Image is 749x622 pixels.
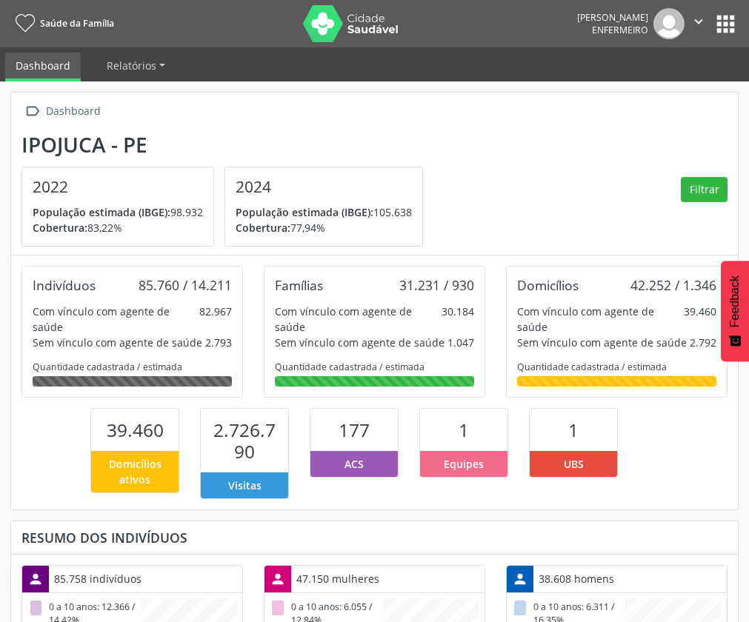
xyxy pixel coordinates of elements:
p: 105.638 [236,204,412,220]
div: Com vínculo com agente de saúde [33,304,199,335]
span: 39.460 [107,418,164,442]
a:  Dashboard [21,101,103,122]
div: Sem vínculo com agente de saúde [275,335,445,350]
div: 2.792 [690,335,716,350]
span: 2.726.790 [213,418,276,464]
p: 77,94% [236,220,412,235]
span: Enfermeiro [592,24,648,36]
div: 47.150 mulheres [291,566,385,592]
a: Dashboard [5,53,81,81]
a: Saúde da Família [10,11,114,36]
span: População estimada (IBGE): [236,205,373,219]
div: 39.460 [684,304,716,335]
i:  [690,13,707,30]
button:  [685,8,713,39]
button: Filtrar [681,177,728,202]
div: 31.231 / 930 [399,277,474,293]
div: Sem vínculo com agente de saúde [517,335,687,350]
div: 30.184 [442,304,474,335]
i: person [270,571,286,587]
span: 177 [339,418,370,442]
h4: 2022 [33,178,203,196]
div: 1.047 [447,335,474,350]
div: Ipojuca - PE [21,133,433,157]
p: 98.932 [33,204,203,220]
div: Famílias [275,277,323,293]
button: apps [713,11,739,37]
span: População estimada (IBGE): [33,205,170,219]
span: ACS [344,456,364,472]
div: Com vínculo com agente de saúde [275,304,442,335]
img: img [653,8,685,39]
a: Relatórios [96,53,176,78]
span: Feedback [728,275,742,327]
button: Feedback - Mostrar pesquisa [721,261,749,361]
div: 2.793 [205,335,232,350]
div: Resumo dos indivíduos [21,529,728,546]
i:  [21,101,43,122]
span: Relatórios [107,58,156,73]
div: Quantidade cadastrada / estimada [517,361,716,373]
div: Dashboard [43,101,103,122]
span: Equipes [444,456,484,472]
div: Com vínculo com agente de saúde [517,304,684,335]
span: Domicílios ativos [96,456,173,487]
p: 83,22% [33,220,203,235]
span: 1 [459,418,469,442]
h4: 2024 [236,178,412,196]
span: UBS [564,456,584,472]
div: Quantidade cadastrada / estimada [33,361,232,373]
i: person [512,571,528,587]
div: Domicílios [517,277,579,293]
span: Cobertura: [236,221,290,235]
div: 38.608 homens [533,566,619,592]
div: Indivíduos [33,277,96,293]
div: 82.967 [199,304,232,335]
div: Sem vínculo com agente de saúde [33,335,202,350]
span: Cobertura: [33,221,87,235]
div: 42.252 / 1.346 [630,277,716,293]
div: Quantidade cadastrada / estimada [275,361,474,373]
span: 1 [568,418,579,442]
div: [PERSON_NAME] [577,11,648,24]
div: 85.758 indivíduos [49,566,147,592]
div: 85.760 / 14.211 [139,277,232,293]
span: Visitas [228,478,262,493]
span: Saúde da Família [40,17,114,30]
